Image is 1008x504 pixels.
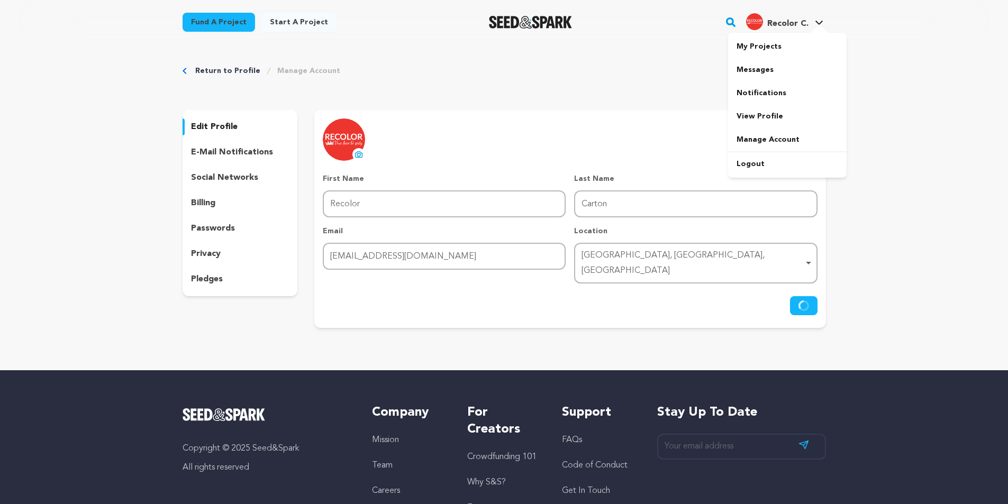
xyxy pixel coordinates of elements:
a: Team [372,461,393,470]
p: Email [323,226,566,236]
a: Recolor C.'s Profile [744,11,825,30]
h5: Stay up to date [657,404,826,421]
img: 435a69605b40d4c7.png [746,13,763,30]
a: Mission [372,436,399,444]
a: Crowdfunding 101 [467,453,537,461]
p: e-mail notifications [191,146,273,159]
button: passwords [183,220,298,237]
span: Recolor C. [767,20,809,28]
p: Copyright © 2025 Seed&Spark [183,442,351,455]
input: Your email address [657,434,826,460]
div: Recolor C.'s Profile [746,13,809,30]
img: Seed&Spark Logo [183,408,266,421]
button: privacy [183,245,298,262]
h5: Support [562,404,635,421]
a: Manage Account [728,128,847,151]
a: My Projects [728,35,847,58]
a: Seed&Spark Homepage [183,408,351,421]
a: Why S&S? [467,478,506,487]
p: pledges [191,273,223,286]
p: Location [574,226,817,236]
a: Messages [728,58,847,81]
p: All rights reserved [183,461,351,474]
a: Seed&Spark Homepage [489,16,572,29]
a: Manage Account [277,66,340,76]
a: Fund a project [183,13,255,32]
a: View Profile [728,105,847,128]
div: [GEOGRAPHIC_DATA], [GEOGRAPHIC_DATA], [GEOGRAPHIC_DATA] [582,248,803,279]
input: Email [323,243,566,270]
h5: For Creators [467,404,541,438]
a: Notifications [728,81,847,105]
button: social networks [183,169,298,186]
a: Start a project [261,13,337,32]
input: Last Name [574,190,817,217]
a: Careers [372,487,400,495]
p: billing [191,197,215,209]
p: social networks [191,171,258,184]
p: First Name [323,173,566,184]
a: FAQs [562,436,582,444]
div: Breadcrumb [183,66,826,76]
button: pledges [183,271,298,288]
p: passwords [191,222,235,235]
button: edit profile [183,118,298,135]
a: Logout [728,152,847,176]
input: First Name [323,190,566,217]
a: Code of Conduct [562,461,628,470]
p: edit profile [191,121,238,133]
button: e-mail notifications [183,144,298,161]
button: billing [183,195,298,212]
a: Get In Touch [562,487,610,495]
p: privacy [191,248,221,260]
h5: Company [372,404,446,421]
p: Last Name [574,173,817,184]
span: Recolor C.'s Profile [744,11,825,33]
img: Seed&Spark Logo Dark Mode [489,16,572,29]
a: Return to Profile [195,66,260,76]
